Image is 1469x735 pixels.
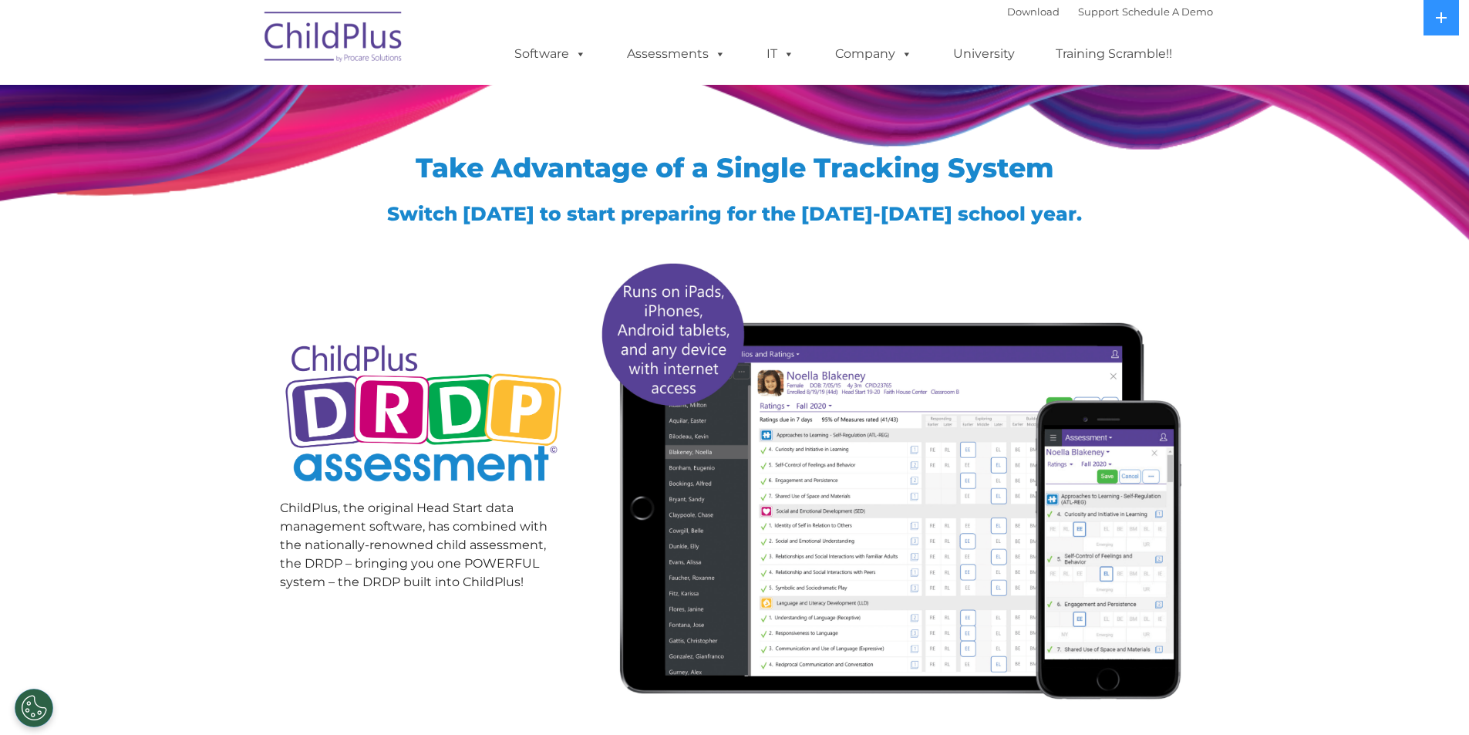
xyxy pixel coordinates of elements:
[416,151,1054,184] span: Take Advantage of a Single Tracking System
[1122,5,1213,18] a: Schedule A Demo
[499,39,601,69] a: Software
[1040,39,1188,69] a: Training Scramble!!
[591,251,1190,710] img: All-devices
[15,689,53,727] button: Cookies Settings
[280,328,568,503] img: Copyright - DRDP Logo
[257,1,411,78] img: ChildPlus by Procare Solutions
[387,202,1082,225] span: Switch [DATE] to start preparing for the [DATE]-[DATE] school year.
[280,501,548,589] span: ChildPlus, the original Head Start data management software, has combined with the nationally-ren...
[1007,5,1060,18] a: Download
[612,39,741,69] a: Assessments
[938,39,1030,69] a: University
[1007,5,1213,18] font: |
[751,39,810,69] a: IT
[1078,5,1119,18] a: Support
[820,39,928,69] a: Company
